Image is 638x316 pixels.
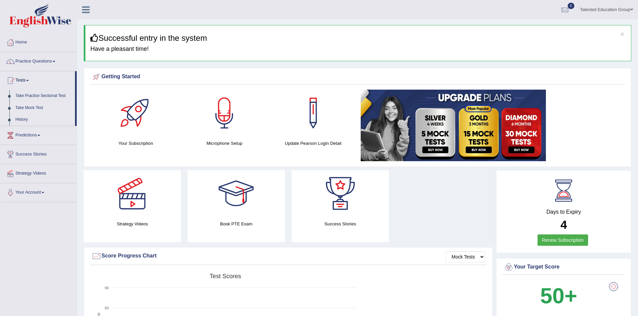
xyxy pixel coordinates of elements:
[568,3,574,9] span: 0
[504,262,624,272] div: Your Target Score
[0,164,77,181] a: Strategy Videos
[12,102,75,114] a: Take Mock Test
[540,284,577,308] b: 50+
[12,90,75,102] a: Take Practice Sectional Test
[504,209,624,215] h4: Days to Expiry
[188,220,285,227] h4: Book PTE Exam
[361,90,546,161] img: small5.jpg
[620,30,624,37] button: ×
[0,52,77,69] a: Practice Questions
[0,33,77,50] a: Home
[105,286,109,290] text: 90
[0,145,77,162] a: Success Stories
[184,140,266,147] h4: Microphone Setup
[12,114,75,126] a: History
[0,126,77,143] a: Predictions
[90,46,626,52] h4: Have a pleasant time!
[0,183,77,200] a: Your Account
[538,234,588,246] a: Renew Subscription
[105,306,109,310] text: 60
[560,218,567,231] b: 4
[84,220,181,227] h4: Strategy Videos
[90,34,626,42] h3: Successful entry in the system
[292,220,389,227] h4: Success Stories
[91,72,624,82] div: Getting Started
[95,140,177,147] h4: Your Subscription
[0,71,75,88] a: Tests
[210,273,241,280] tspan: Test scores
[272,140,354,147] h4: Update Pearson Login Detail
[91,251,485,261] div: Score Progress Chart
